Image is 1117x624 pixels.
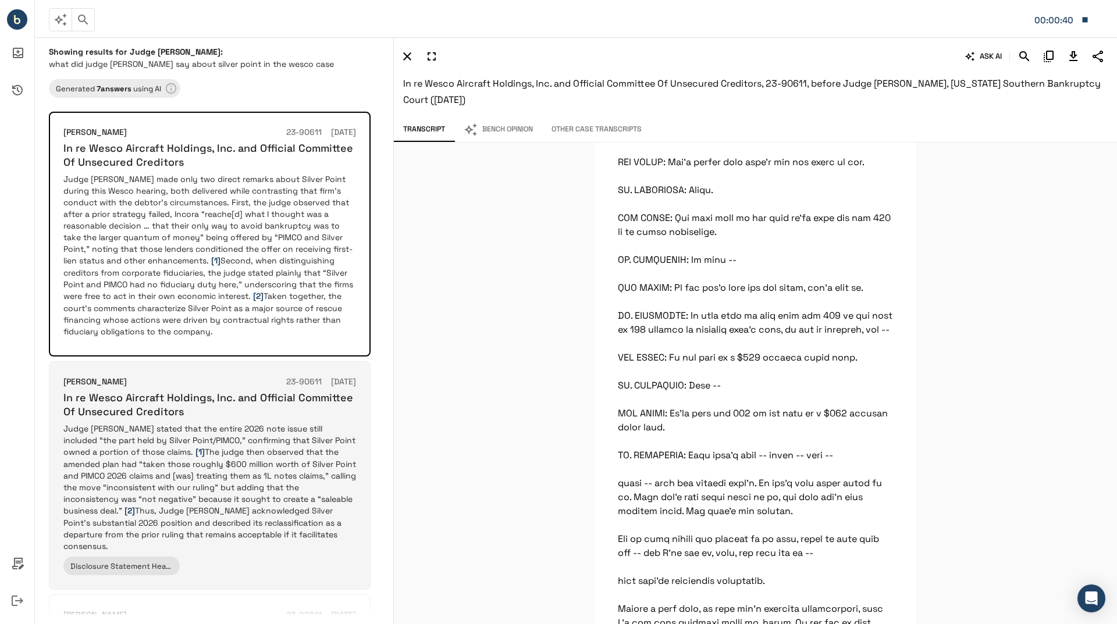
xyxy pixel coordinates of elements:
h6: 23-90611 [286,609,322,622]
span: Disclosure Statement Hearing [63,561,180,571]
h6: In re Wesco Aircraft Holdings, Inc. and Official Committee Of Unsecured Creditors [63,391,356,418]
span: [1] [195,447,205,457]
div: Open Intercom Messenger [1077,584,1105,612]
span: [1] [211,255,220,266]
h6: [DATE] [331,609,356,622]
button: Search [1015,47,1034,66]
h6: 23-90611 [286,126,322,139]
span: In re Wesco Aircraft Holdings, Inc. and Official Committee Of Unsecured Creditors, 23-90611, befo... [403,77,1101,106]
div: Matter: 041486.0001 [1034,13,1075,28]
h6: 23-90611 [286,376,322,388]
h6: Showing results for Judge [PERSON_NAME]: [49,47,379,57]
button: Copy Citation [1039,47,1059,66]
b: 7 answer s [97,84,131,94]
p: Judge [PERSON_NAME] stated that the entire 2026 note issue still included “the part held by Silve... [63,423,356,552]
div: Disclosure Statement Hearing [63,557,180,575]
h6: [PERSON_NAME] [63,609,127,622]
button: Matter: 041486.0001 [1029,8,1095,32]
span: Generated using AI [49,84,168,94]
button: Share Transcript [1088,47,1108,66]
h6: In re Wesco Aircraft Holdings, Inc. and Official Committee Of Unsecured Creditors [63,141,356,169]
h6: [PERSON_NAME] [63,376,127,388]
h6: [DATE] [331,126,356,139]
button: Other Case Transcripts [542,117,651,142]
p: what did judge [PERSON_NAME] say about silver point in the wesco case [49,58,379,70]
span: [2] [253,291,264,301]
div: Learn more about your results [49,79,180,98]
h6: [DATE] [331,376,356,388]
button: Bench Opinion [454,117,542,142]
h6: [PERSON_NAME] [63,126,127,139]
button: ASK AI [963,47,1005,66]
button: Transcript [394,117,454,142]
span: [2] [124,505,135,516]
button: Download Transcript [1063,47,1083,66]
p: Judge [PERSON_NAME] made only two direct remarks about Silver Point during this Wesco hearing, bo... [63,173,356,337]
